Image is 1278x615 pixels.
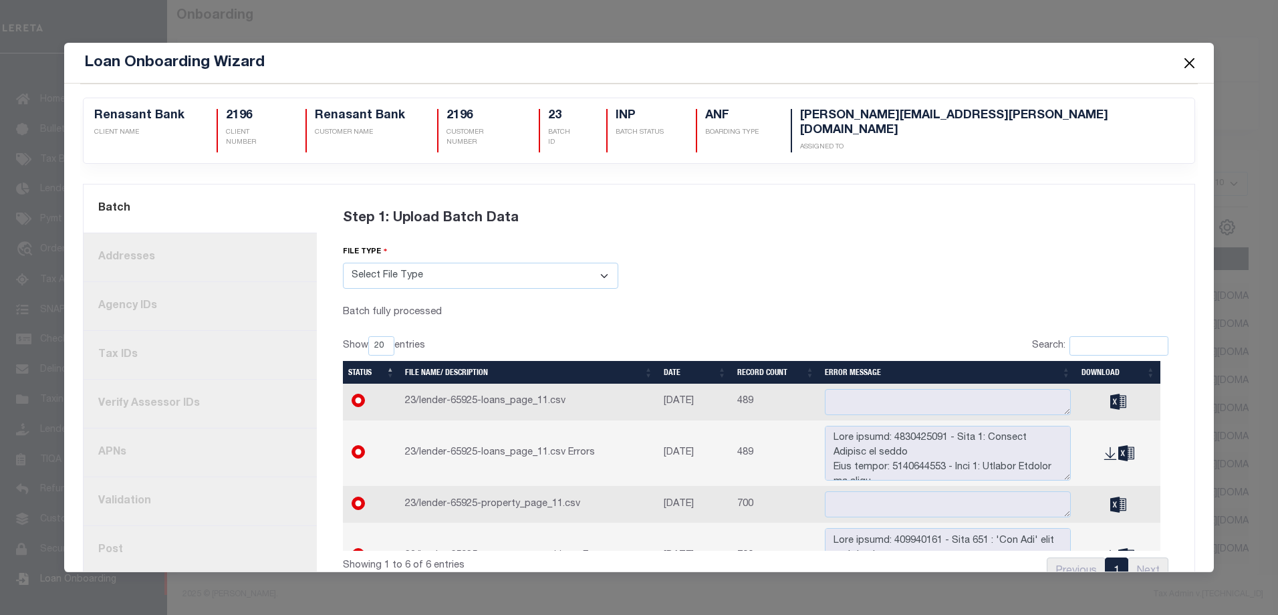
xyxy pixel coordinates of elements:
[616,109,664,124] h5: INP
[94,128,184,138] p: CLIENT NAME
[400,420,658,487] td: 23/lender-65925-loans_page_11.csv Errors
[732,420,819,487] td: 489
[705,109,759,124] h5: ANF
[732,486,819,523] td: 700
[548,128,575,148] p: BATCH ID
[94,109,184,124] h5: Renasant Bank
[400,361,658,384] th: File Name/ Description: activate to sort column ascending
[1105,558,1128,586] a: 1
[343,361,400,384] th: Status: activate to sort column descending
[343,305,618,320] div: Batch fully processed
[400,486,658,523] td: 23/lender-65925-property_page_11.csv
[800,109,1152,138] h5: [PERSON_NAME][EMAIL_ADDRESS][PERSON_NAME][DOMAIN_NAME]
[732,523,819,589] td: 700
[1032,336,1168,356] label: Search:
[84,380,317,428] a: Verify Assessor IDs
[658,420,732,487] td: [DATE]
[315,128,405,138] p: CUSTOMER NAME
[658,361,732,384] th: Date: activate to sort column ascending
[819,361,1075,384] th: Error Message: activate to sort column ascending
[226,128,274,148] p: CLIENT NUMBER
[825,426,1070,481] textarea: Lore ipsumd: 4830425091 - Sita 1: Consect Adipisc el seddo Eius tempor: 5140644553 - Inci 1: Utla...
[343,245,388,258] label: file type
[732,384,819,420] td: 489
[705,128,759,138] p: Boarding Type
[84,428,317,477] a: APNs
[400,384,658,420] td: 23/lender-65925-loans_page_11.csv
[825,528,1070,584] textarea: Lore ipsumd: 409940161 - Sita 651 : 'Con Adi' elit sed do eiusm. Temp incidi: 557983659 - Utla 12...
[446,109,506,124] h5: 2196
[658,523,732,589] td: [DATE]
[84,331,317,380] a: Tax IDs
[658,486,732,523] td: [DATE]
[616,128,664,138] p: BATCH STATUS
[800,142,1152,152] p: Assigned To
[1180,54,1198,72] button: Close
[658,384,732,420] td: [DATE]
[548,109,575,124] h5: 23
[84,282,317,331] a: Agency IDs
[84,233,317,282] a: Addresses
[400,523,658,589] td: 23/lender-65925-property_page_11.csv Errors
[343,336,425,356] label: Show entries
[446,128,506,148] p: CUSTOMER NUMBER
[343,551,677,574] div: Showing 1 to 6 of 6 entries
[84,477,317,526] a: Validation
[84,184,317,233] a: Batch
[315,109,405,124] h5: Renasant Bank
[368,336,394,356] select: Showentries
[1069,336,1168,356] input: Search:
[343,193,1169,245] div: Step 1: Upload Batch Data
[84,526,317,575] a: Post
[84,53,265,72] h5: Loan Onboarding Wizard
[226,109,274,124] h5: 2196
[732,361,819,384] th: Record Count: activate to sort column ascending
[1076,361,1160,384] th: Download: activate to sort column ascending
